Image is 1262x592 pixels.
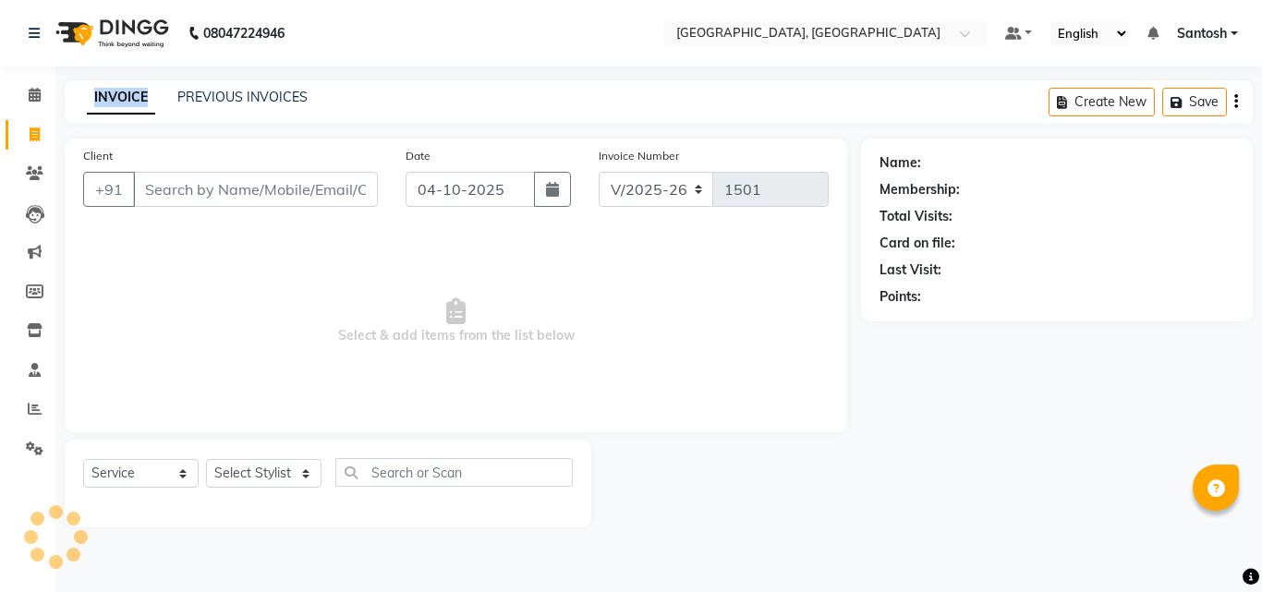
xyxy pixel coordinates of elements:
[83,229,829,414] span: Select & add items from the list below
[880,180,960,199] div: Membership:
[880,260,941,280] div: Last Visit:
[1177,24,1227,43] span: Santosh
[83,172,135,207] button: +91
[335,458,573,487] input: Search or Scan
[880,287,921,307] div: Points:
[599,148,679,164] label: Invoice Number
[406,148,431,164] label: Date
[87,81,155,115] a: INVOICE
[47,7,174,59] img: logo
[880,234,955,253] div: Card on file:
[880,153,921,173] div: Name:
[133,172,378,207] input: Search by Name/Mobile/Email/Code
[1049,88,1155,116] button: Create New
[83,148,113,164] label: Client
[880,207,953,226] div: Total Visits:
[177,89,308,105] a: PREVIOUS INVOICES
[203,7,285,59] b: 08047224946
[1162,88,1227,116] button: Save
